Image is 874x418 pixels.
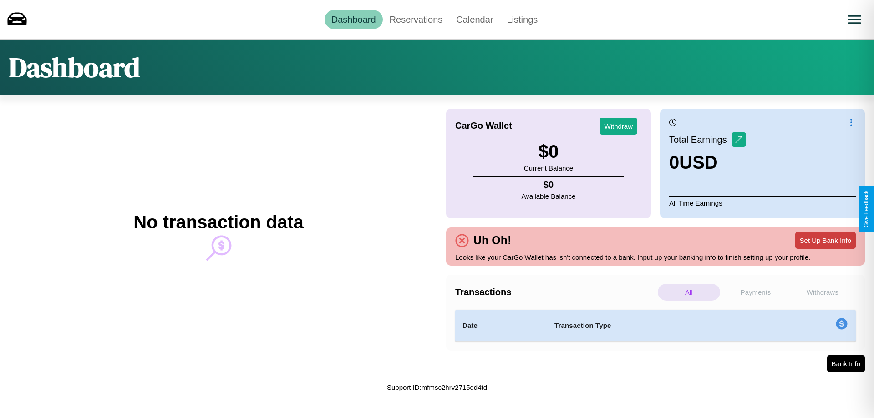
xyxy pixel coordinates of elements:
p: All [658,284,720,301]
a: Listings [500,10,544,29]
h2: No transaction data [133,212,303,232]
div: Give Feedback [863,191,869,227]
p: Available Balance [522,190,576,202]
p: Current Balance [524,162,573,174]
h1: Dashboard [9,49,140,86]
a: Reservations [383,10,450,29]
p: All Time Earnings [669,196,856,209]
table: simple table [455,310,856,342]
a: Calendar [449,10,500,29]
a: Dashboard [325,10,383,29]
h4: Transactions [455,287,655,297]
p: Support ID: mfmsc2hrv2715qd4td [387,381,487,393]
button: Withdraw [600,118,637,135]
h4: Transaction Type [554,320,761,331]
p: Payments [725,284,787,301]
p: Looks like your CarGo Wallet has isn't connected to a bank. Input up your banking info to finish ... [455,251,856,263]
h3: $ 0 [524,141,573,162]
h3: 0 USD [669,152,746,173]
h4: CarGo Wallet [455,121,512,131]
button: Bank Info [827,355,865,372]
h4: $ 0 [522,180,576,190]
p: Withdraws [791,284,854,301]
h4: Date [462,320,540,331]
p: Total Earnings [669,131,732,148]
button: Open menu [842,7,867,32]
button: Set Up Bank Info [795,232,856,249]
h4: Uh Oh! [469,234,516,247]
